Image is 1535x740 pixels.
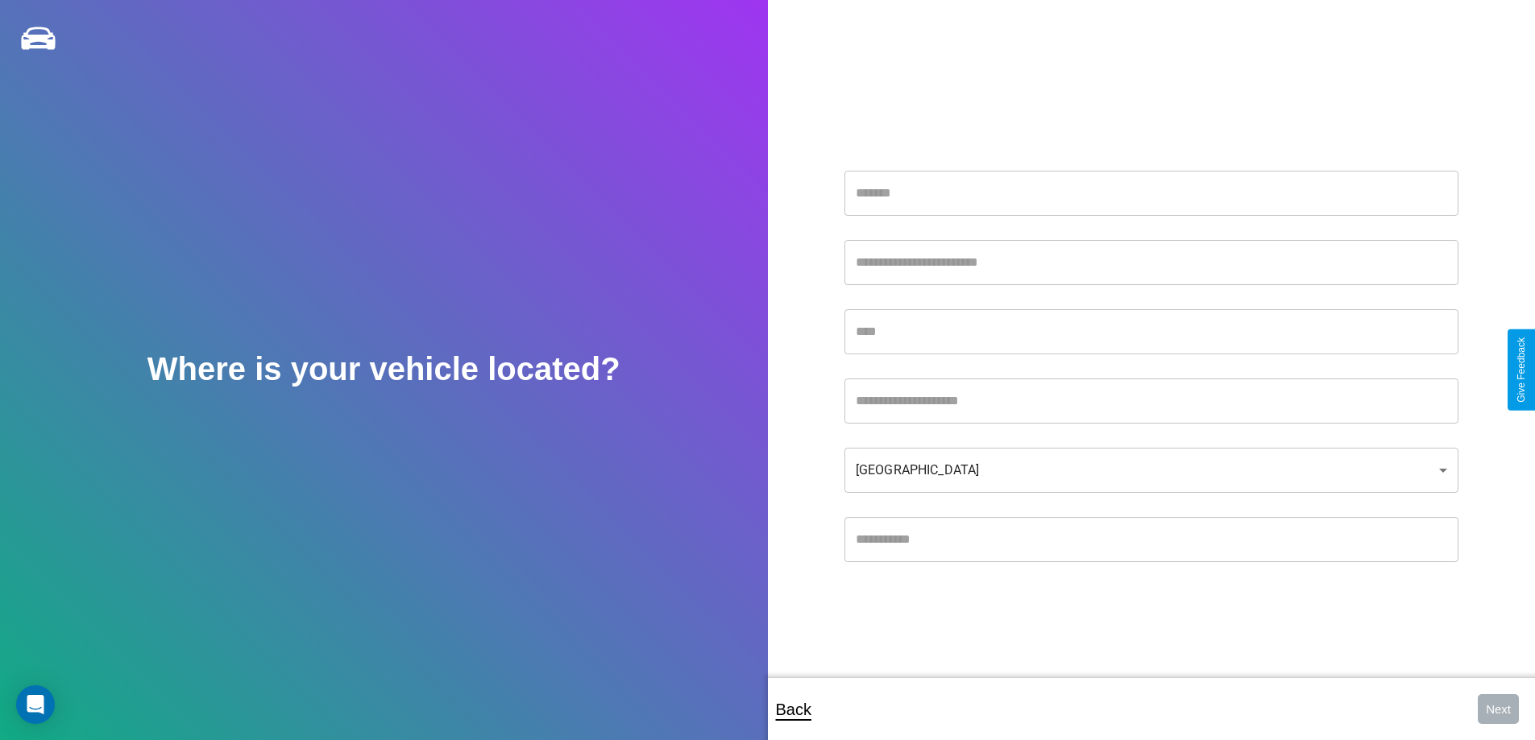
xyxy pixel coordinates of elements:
[844,448,1458,493] div: [GEOGRAPHIC_DATA]
[776,695,811,724] p: Back
[16,685,55,724] div: Open Intercom Messenger
[1516,337,1527,403] div: Give Feedback
[1478,694,1519,724] button: Next
[147,351,620,387] h2: Where is your vehicle located?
